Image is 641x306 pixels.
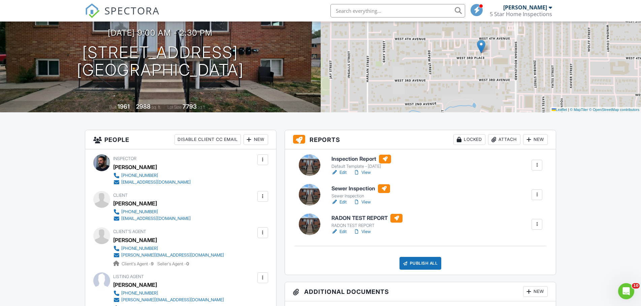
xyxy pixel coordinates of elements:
h6: Inspection Report [331,155,391,163]
div: Attach [488,134,520,145]
span: sq. ft. [152,105,161,110]
a: View [353,199,371,205]
a: Inspection Report Default Template - [DATE] [331,155,391,169]
a: Edit [331,199,347,205]
a: Leaflet [552,108,567,112]
div: Sewer Inspection [331,193,390,199]
h1: [STREET_ADDRESS] [GEOGRAPHIC_DATA] [77,44,244,79]
h3: [DATE] 9:00 am - 2:30 pm [108,28,213,37]
a: © MapTiler [570,108,588,112]
a: Edit [331,169,347,176]
a: View [353,228,371,235]
div: New [523,134,548,145]
a: [PHONE_NUMBER] [113,172,191,179]
a: SPECTORA [85,9,160,23]
div: 1961 [118,103,130,110]
div: [PERSON_NAME][EMAIL_ADDRESS][DOMAIN_NAME] [121,253,224,258]
span: Client [113,193,128,198]
div: 2988 [136,103,151,110]
div: 5 Star Home Inspections [490,11,552,17]
strong: 0 [186,261,189,266]
div: Default Template - [DATE] [331,164,391,169]
a: [PERSON_NAME][EMAIL_ADDRESS][DOMAIN_NAME] [113,297,224,303]
span: Inspector [113,156,136,161]
input: Search everything... [330,4,465,17]
a: © OpenStreetMap contributors [589,108,639,112]
span: sq.ft. [198,105,206,110]
a: View [353,169,371,176]
span: SPECTORA [104,3,160,17]
span: 10 [632,283,640,289]
a: [PHONE_NUMBER] [113,208,191,215]
div: [PHONE_NUMBER] [121,291,158,296]
div: [EMAIL_ADDRESS][DOMAIN_NAME] [121,216,191,221]
span: Built [109,105,117,110]
div: Disable Client CC Email [174,134,241,145]
div: RADON TEST REPORT [331,223,403,228]
span: Lot Size [167,105,182,110]
a: [PERSON_NAME] [113,280,157,290]
a: [PERSON_NAME] [113,235,157,245]
strong: 9 [151,261,154,266]
a: [EMAIL_ADDRESS][DOMAIN_NAME] [113,179,191,186]
a: Sewer Inspection Sewer Inspection [331,184,390,199]
div: [PERSON_NAME] [113,198,157,208]
a: [PHONE_NUMBER] [113,245,224,252]
h3: Additional Documents [285,282,556,301]
div: [PERSON_NAME][EMAIL_ADDRESS][DOMAIN_NAME] [121,297,224,303]
div: [EMAIL_ADDRESS][DOMAIN_NAME] [121,180,191,185]
div: 7793 [183,103,197,110]
span: Seller's Agent - [157,261,189,266]
div: New [244,134,268,145]
span: | [568,108,569,112]
div: [PERSON_NAME] [503,4,547,11]
a: [PERSON_NAME][EMAIL_ADDRESS][DOMAIN_NAME] [113,252,224,259]
iframe: Intercom live chat [618,283,634,299]
div: [PHONE_NUMBER] [121,173,158,178]
h6: RADON TEST REPORT [331,214,403,223]
div: [PERSON_NAME] [113,162,157,172]
div: Publish All [399,257,442,270]
div: [PHONE_NUMBER] [121,209,158,215]
a: [EMAIL_ADDRESS][DOMAIN_NAME] [113,215,191,222]
h6: Sewer Inspection [331,184,390,193]
div: [PHONE_NUMBER] [121,246,158,251]
a: Edit [331,228,347,235]
img: Marker [477,40,485,53]
span: Client's Agent - [122,261,155,266]
a: [PHONE_NUMBER] [113,290,224,297]
div: New [523,286,548,297]
div: Locked [453,134,485,145]
img: The Best Home Inspection Software - Spectora [85,3,100,18]
h3: Reports [285,130,556,149]
span: Client's Agent [113,229,146,234]
a: RADON TEST REPORT RADON TEST REPORT [331,214,403,229]
h3: People [85,130,276,149]
span: Listing Agent [113,274,144,279]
